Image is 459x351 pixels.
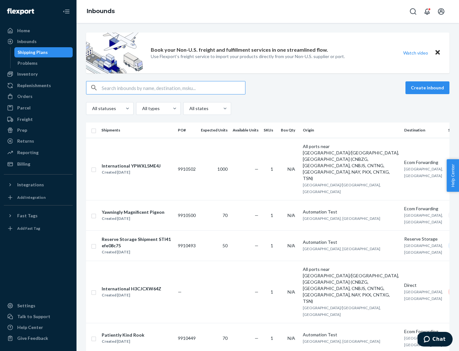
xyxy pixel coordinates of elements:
[87,8,115,15] a: Inbounds
[17,71,38,77] div: Inventory
[288,213,295,218] span: N/A
[102,292,161,298] div: Created [DATE]
[288,243,295,248] span: N/A
[102,236,172,249] div: Reserve Storage Shipment STI41efe08c75
[255,243,259,248] span: —
[222,335,228,341] span: 70
[102,286,161,292] div: International H3CJCXW64Z
[435,5,448,18] button: Open account menu
[60,5,73,18] button: Close Navigation
[303,332,399,338] div: Automation Test
[300,123,402,138] th: Origin
[102,163,161,169] div: International YPWXL5ME4J
[271,213,273,218] span: 1
[17,195,46,200] div: Add Integration
[4,80,73,91] a: Replenishments
[261,123,278,138] th: SKUs
[17,302,35,309] div: Settings
[17,161,30,167] div: Billing
[303,305,381,317] span: [GEOGRAPHIC_DATA]/[GEOGRAPHIC_DATA], [GEOGRAPHIC_DATA]
[175,138,198,200] td: 9910502
[4,125,73,135] a: Prep
[4,180,73,190] button: Integrations
[399,48,432,57] button: Watch video
[4,223,73,234] a: Add Fast Tag
[17,335,48,341] div: Give Feedback
[402,123,446,138] th: Destination
[404,205,443,212] div: Ecom Forwarding
[4,211,73,221] button: Fast Tags
[404,328,443,335] div: Ecom Forwarding
[82,2,120,21] ol: breadcrumbs
[151,53,345,60] p: Use Flexport’s freight service to import your products directly from your Non-U.S. supplier or port.
[404,236,443,242] div: Reserve Storage
[255,335,259,341] span: —
[4,301,73,311] a: Settings
[404,282,443,288] div: Direct
[278,123,300,138] th: Box Qty
[17,82,51,89] div: Replenishments
[4,136,73,146] a: Returns
[17,127,27,133] div: Prep
[17,138,34,144] div: Returns
[222,243,228,248] span: 50
[407,5,419,18] button: Open Search Box
[17,27,30,34] div: Home
[303,209,399,215] div: Automation Test
[102,81,245,94] input: Search inbounds by name, destination, msku...
[7,8,34,15] img: Flexport logo
[255,289,259,295] span: —
[14,47,73,57] a: Shipping Plans
[4,26,73,36] a: Home
[404,213,443,224] span: [GEOGRAPHIC_DATA], [GEOGRAPHIC_DATA]
[404,243,443,255] span: [GEOGRAPHIC_DATA], [GEOGRAPHIC_DATA]
[4,91,73,101] a: Orders
[303,239,399,245] div: Automation Test
[433,48,442,57] button: Close
[175,200,198,230] td: 9910500
[17,38,37,45] div: Inbounds
[4,311,73,322] button: Talk to Support
[4,36,73,47] a: Inbounds
[217,166,228,172] span: 1000
[99,123,175,138] th: Shipments
[102,169,161,175] div: Created [DATE]
[271,243,273,248] span: 1
[447,159,459,192] button: Help Center
[303,246,380,251] span: [GEOGRAPHIC_DATA], [GEOGRAPHIC_DATA]
[142,105,142,112] input: All types
[17,226,40,231] div: Add Fast Tag
[404,289,443,301] span: [GEOGRAPHIC_DATA], [GEOGRAPHIC_DATA]
[175,123,198,138] th: PO#
[102,338,144,345] div: Created [DATE]
[271,289,273,295] span: 1
[18,49,48,56] div: Shipping Plans
[421,5,433,18] button: Open notifications
[4,103,73,113] a: Parcel
[151,46,328,54] p: Book your Non-U.S. freight and fulfillment services in one streamlined flow.
[17,149,39,156] div: Reporting
[102,332,144,338] div: Patiently Kind Rook
[404,167,443,178] span: [GEOGRAPHIC_DATA], [GEOGRAPHIC_DATA]
[288,289,295,295] span: N/A
[303,183,381,194] span: [GEOGRAPHIC_DATA]/[GEOGRAPHIC_DATA], [GEOGRAPHIC_DATA]
[4,159,73,169] a: Billing
[17,116,33,123] div: Freight
[4,147,73,158] a: Reporting
[4,114,73,124] a: Freight
[178,289,182,295] span: —
[91,105,92,112] input: All statuses
[17,182,44,188] div: Integrations
[303,266,399,304] div: All ports near [GEOGRAPHIC_DATA]/[GEOGRAPHIC_DATA], [GEOGRAPHIC_DATA] (CNBZG, [GEOGRAPHIC_DATA], ...
[404,336,443,347] span: [GEOGRAPHIC_DATA], [GEOGRAPHIC_DATA]
[4,192,73,203] a: Add Integration
[271,335,273,341] span: 1
[303,216,380,221] span: [GEOGRAPHIC_DATA], [GEOGRAPHIC_DATA]
[418,332,453,348] iframe: Opens a widget where you can chat to one of our agents
[102,209,164,215] div: Yawningly Magnificent Pigeon
[17,324,43,331] div: Help Center
[288,335,295,341] span: N/A
[4,69,73,79] a: Inventory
